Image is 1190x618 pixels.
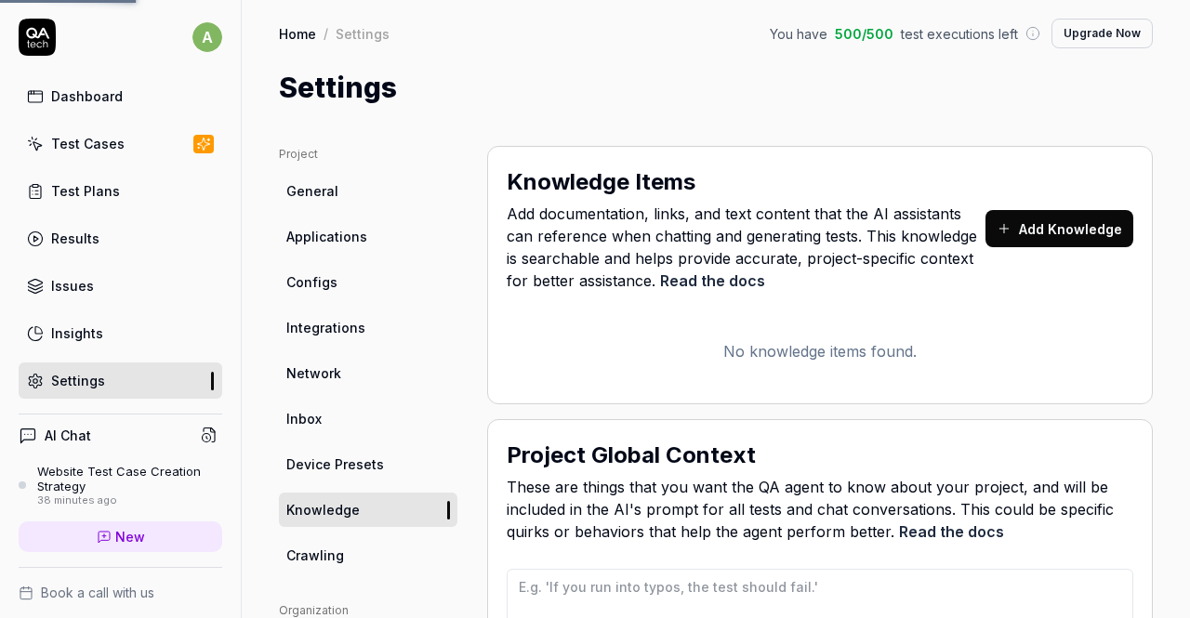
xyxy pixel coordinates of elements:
div: Settings [51,371,105,390]
div: Test Cases [51,134,125,153]
a: New [19,521,222,552]
a: Device Presets [279,447,457,481]
a: Dashboard [19,78,222,114]
div: Issues [51,276,94,296]
p: No knowledge items found. [507,340,1133,362]
a: Insights [19,315,222,351]
h2: Project Global Context [507,439,756,472]
span: Knowledge [286,500,360,519]
a: Read the docs [899,522,1004,541]
span: a [192,22,222,52]
a: Inbox [279,401,457,436]
div: Settings [336,24,390,43]
div: 38 minutes ago [37,494,222,507]
a: Test Plans [19,173,222,209]
a: Book a call with us [19,583,222,602]
span: New [115,527,145,546]
a: Issues [19,268,222,304]
span: Inbox [286,409,322,428]
span: Add documentation, links, and text content that the AI assistants can reference when chatting and... [507,203,985,292]
a: Settings [19,362,222,399]
a: Integrations [279,310,457,345]
h2: Knowledge Items [507,165,695,199]
span: 500 / 500 [835,24,893,44]
h1: Settings [279,67,397,109]
span: These are things that you want the QA agent to know about your project, and will be included in t... [507,476,1133,543]
h4: AI Chat [45,426,91,445]
span: Integrations [286,318,365,337]
div: Results [51,229,99,248]
a: Knowledge [279,493,457,527]
div: Project [279,146,457,163]
div: Website Test Case Creation Strategy [37,464,222,494]
a: Crawling [279,538,457,572]
div: Dashboard [51,86,123,106]
div: Test Plans [51,181,120,201]
div: Insights [51,323,103,343]
span: Network [286,363,341,383]
a: Test Cases [19,125,222,162]
a: Home [279,24,316,43]
span: General [286,181,338,201]
a: Read the docs [660,271,765,290]
a: General [279,174,457,208]
span: You have [770,24,827,44]
span: Book a call with us [41,583,154,602]
a: Network [279,356,457,390]
a: Configs [279,265,457,299]
span: Crawling [286,546,344,565]
button: Add Knowledge [985,210,1133,247]
a: Results [19,220,222,256]
span: Device Presets [286,454,384,474]
button: a [192,19,222,56]
span: Applications [286,227,367,246]
span: test executions left [901,24,1018,44]
a: Website Test Case Creation Strategy38 minutes ago [19,464,222,506]
button: Upgrade Now [1051,19,1153,48]
a: Applications [279,219,457,254]
span: Configs [286,272,337,292]
div: / [324,24,328,43]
